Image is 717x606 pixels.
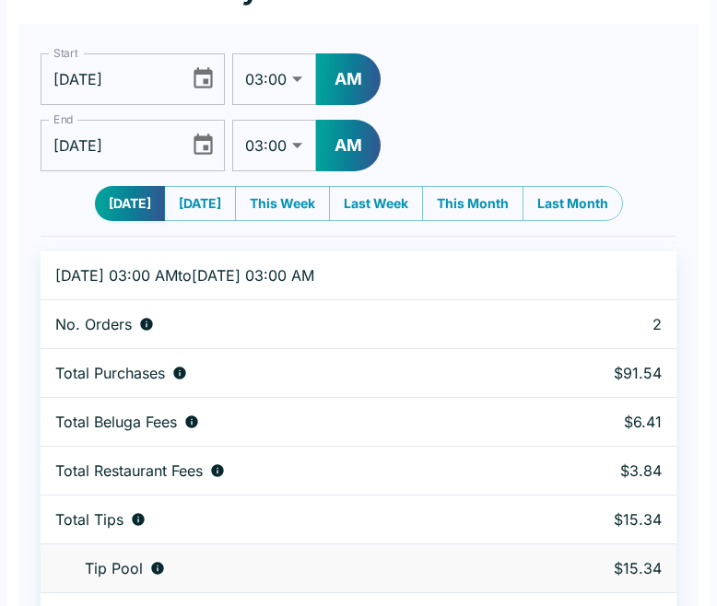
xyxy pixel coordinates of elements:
[548,510,662,529] p: $15.34
[55,510,123,529] p: Total Tips
[55,510,519,529] div: Combined individual and pooled tips
[55,364,519,382] div: Aggregate order subtotals
[316,120,381,171] button: AM
[85,559,143,577] p: Tip Pool
[329,186,423,221] button: Last Week
[53,45,77,61] label: Start
[548,461,662,480] p: $3.84
[548,315,662,333] p: 2
[95,186,165,221] button: [DATE]
[55,559,519,577] div: Tips unclaimed by a waiter
[183,59,223,99] button: Choose date, selected date is Aug 31, 2025
[183,125,223,165] button: Choose date, selected date is Sep 1, 2025
[55,413,177,431] p: Total Beluga Fees
[55,266,519,285] p: [DATE] 03:00 AM to [DATE] 03:00 AM
[548,559,662,577] p: $15.34
[55,461,203,480] p: Total Restaurant Fees
[548,413,662,431] p: $6.41
[55,315,132,333] p: No. Orders
[41,120,176,171] input: mm/dd/yyyy
[55,315,519,333] div: Number of orders placed
[53,111,74,127] label: End
[422,186,523,221] button: This Month
[316,53,381,105] button: AM
[235,186,330,221] button: This Week
[55,413,519,431] div: Fees paid by diners to Beluga
[41,53,176,105] input: mm/dd/yyyy
[55,364,165,382] p: Total Purchases
[523,186,623,221] button: Last Month
[55,461,519,480] div: Fees paid by diners to restaurant
[164,186,236,221] button: [DATE]
[548,364,662,382] p: $91.54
